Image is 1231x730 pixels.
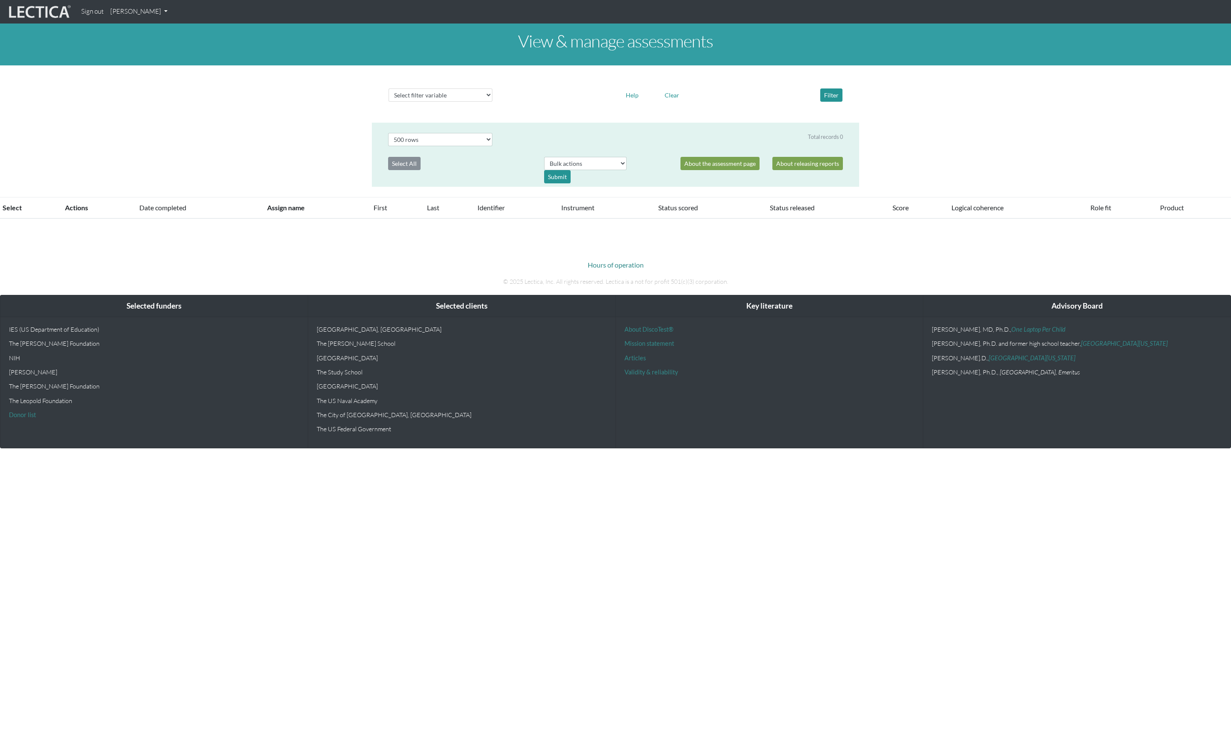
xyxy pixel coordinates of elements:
div: Advisory Board [923,295,1231,317]
a: Last [427,203,439,212]
a: Logical coherence [951,203,1004,212]
a: Donor list [9,411,36,418]
a: Role fit [1090,203,1111,212]
p: The US Federal Government [317,425,607,433]
p: [PERSON_NAME], Ph.D. [932,368,1222,376]
a: Validity & reliability [624,368,678,376]
a: About releasing reports [772,157,843,170]
a: Mission statement [624,340,674,347]
a: Sign out [78,3,107,20]
div: Total records 0 [808,133,843,141]
th: Assign name [262,197,368,219]
p: The Study School [317,368,607,376]
div: Submit [544,170,571,183]
a: Instrument [561,203,595,212]
button: Help [622,88,642,102]
a: About the assessment page [680,157,760,170]
p: NIH [9,354,299,362]
p: © 2025 Lectica, Inc. All rights reserved. Lectica is a not for profit 501(c)(3) corporation. [378,277,853,286]
p: [GEOGRAPHIC_DATA], [GEOGRAPHIC_DATA] [317,326,607,333]
a: Articles [624,354,646,362]
div: Selected clients [308,295,615,317]
a: Score [892,203,909,212]
button: Clear [661,88,683,102]
p: The City of [GEOGRAPHIC_DATA], [GEOGRAPHIC_DATA] [317,411,607,418]
a: Date completed [139,203,186,212]
p: [PERSON_NAME], MD, Ph.D., [932,326,1222,333]
p: The [PERSON_NAME] Foundation [9,383,299,390]
p: The [PERSON_NAME] School [317,340,607,347]
p: The [PERSON_NAME] Foundation [9,340,299,347]
p: [PERSON_NAME], Ph.D. and former high school teacher, [932,340,1222,347]
a: Help [622,90,642,98]
p: [PERSON_NAME] [9,368,299,376]
button: Filter [820,88,842,102]
a: [GEOGRAPHIC_DATA][US_STATE] [989,354,1075,362]
a: About DiscoTest® [624,326,673,333]
p: [PERSON_NAME].D., [932,354,1222,362]
button: Select All [388,157,421,170]
a: First [374,203,387,212]
th: Actions [60,197,134,219]
a: One Laptop Per Child [1011,326,1066,333]
p: [GEOGRAPHIC_DATA] [317,383,607,390]
p: The Leopold Foundation [9,397,299,404]
img: lecticalive [7,4,71,20]
em: , [GEOGRAPHIC_DATA], Emeritus [997,368,1080,376]
a: [PERSON_NAME] [107,3,171,20]
a: Identifier [477,203,505,212]
p: IES (US Department of Education) [9,326,299,333]
p: [GEOGRAPHIC_DATA] [317,354,607,362]
a: Product [1160,203,1184,212]
a: Hours of operation [588,261,644,269]
a: [GEOGRAPHIC_DATA][US_STATE] [1081,340,1168,347]
div: Key literature [616,295,923,317]
a: Status released [770,203,815,212]
div: Selected funders [0,295,308,317]
p: The US Naval Academy [317,397,607,404]
a: Status scored [658,203,698,212]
